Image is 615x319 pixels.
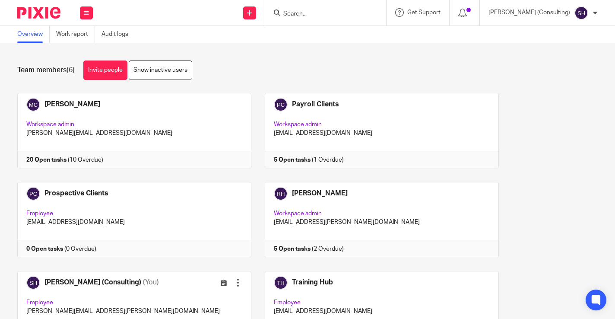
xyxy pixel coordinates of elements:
[407,10,441,16] span: Get Support
[129,61,192,80] a: Show inactive users
[56,26,95,43] a: Work report
[17,66,75,75] h1: Team members
[488,8,570,17] p: [PERSON_NAME] (Consulting)
[67,67,75,73] span: (6)
[83,61,127,80] a: Invite people
[17,26,50,43] a: Overview
[282,10,360,18] input: Search
[574,6,588,20] img: svg%3E
[101,26,135,43] a: Audit logs
[17,7,60,19] img: Pixie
